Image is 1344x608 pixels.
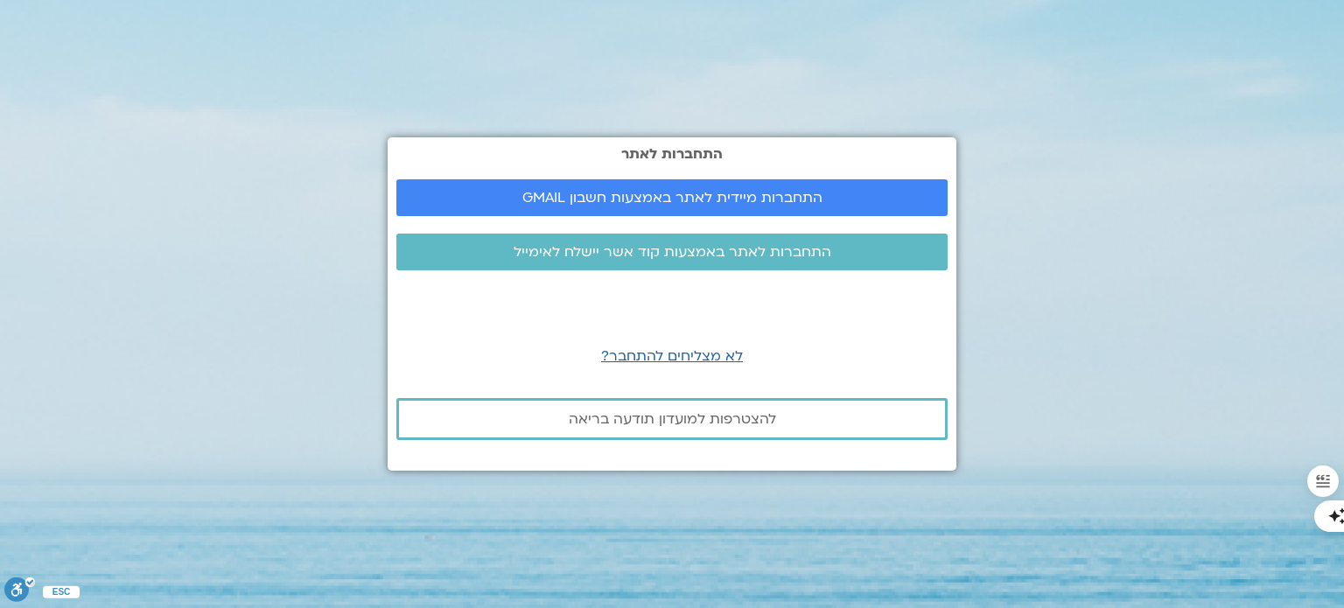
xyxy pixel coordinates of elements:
span: התחברות לאתר באמצעות קוד אשר יישלח לאימייל [514,244,831,260]
span: להצטרפות למועדון תודעה בריאה [569,411,776,427]
a: להצטרפות למועדון תודעה בריאה [396,398,948,440]
h2: התחברות לאתר [396,146,948,162]
span: התחברות מיידית לאתר באמצעות חשבון GMAIL [522,190,822,206]
a: לא מצליחים להתחבר? [601,346,743,366]
a: התחברות לאתר באמצעות קוד אשר יישלח לאימייל [396,234,948,270]
a: התחברות מיידית לאתר באמצעות חשבון GMAIL [396,179,948,216]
